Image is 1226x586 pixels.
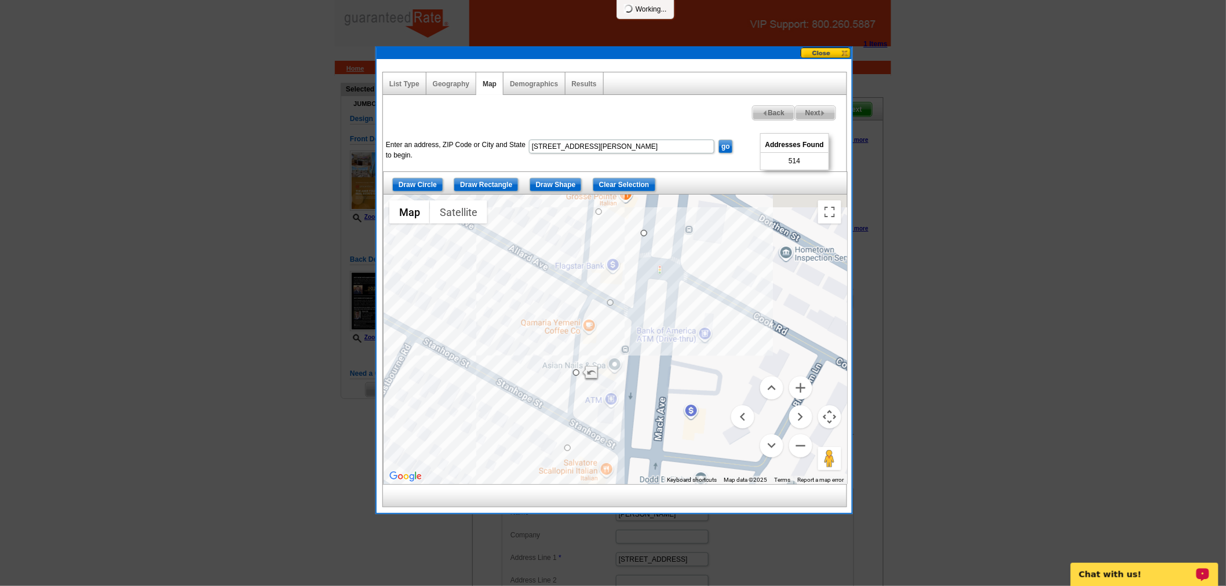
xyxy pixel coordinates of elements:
img: loading... [624,4,633,13]
a: Back [752,105,795,120]
button: Move left [731,405,754,428]
button: Zoom out [789,434,812,457]
a: Terms (opens in new tab) [774,477,790,483]
a: Demographics [510,80,558,88]
span: Back [753,106,794,120]
input: Draw Rectangle [454,178,519,192]
iframe: LiveChat chat widget [1063,550,1226,586]
input: Draw Shape [530,178,582,192]
label: Enter an address, ZIP Code or City and State to begin. [386,140,528,160]
button: Map camera controls [818,405,841,428]
span: Addresses Found [761,137,829,153]
a: List Type [389,80,419,88]
button: Move right [789,405,812,428]
input: go [718,140,733,153]
button: Move down [760,434,783,457]
img: button-prev-arrow-gray.png [762,111,768,116]
a: Report a map error [797,477,844,483]
a: Geography [433,80,469,88]
img: button-next-arrow-gray.png [820,111,826,116]
input: Clear Selection [593,178,656,192]
a: Open this area in Google Maps (opens a new window) [386,469,425,484]
button: Move up [760,376,783,400]
button: Show satellite imagery [430,200,487,224]
a: Map [483,80,497,88]
button: Undo last edit [582,366,599,382]
button: Toggle fullscreen view [818,200,841,224]
button: Zoom in [789,376,812,400]
a: Results [572,80,597,88]
input: Draw Circle [392,178,443,192]
button: Show street map [389,200,430,224]
span: 514 [789,156,800,166]
a: Next [795,105,836,120]
span: Map data ©2025 [724,477,767,483]
button: Drag Pegman onto the map to open Street View [818,447,841,470]
button: Keyboard shortcuts [667,476,717,484]
span: Next [796,106,835,120]
img: Google [386,469,425,484]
